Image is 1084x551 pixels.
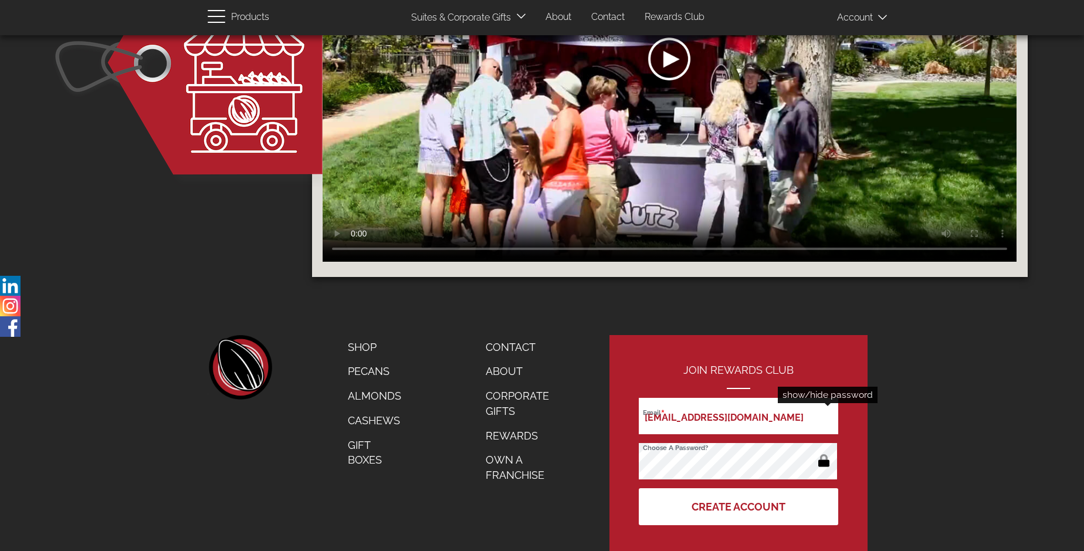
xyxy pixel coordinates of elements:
[339,384,410,408] a: Almonds
[639,398,838,434] input: Email
[537,6,580,29] a: About
[339,335,410,360] a: Shop
[477,384,572,423] a: Corporate Gifts
[778,387,878,403] div: show/hide password
[477,335,572,360] a: Contact
[339,433,410,472] a: Gift Boxes
[339,408,410,433] a: Cashews
[639,488,838,525] button: Create Account
[477,448,572,487] a: Own a Franchise
[402,6,514,29] a: Suites & Corporate Gifts
[477,359,572,384] a: About
[231,9,269,26] span: Products
[582,6,634,29] a: Contact
[639,364,838,389] h2: Join Rewards Club
[208,335,272,400] a: home
[339,359,410,384] a: Pecans
[477,424,572,448] a: Rewards
[636,6,713,29] a: Rewards Club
